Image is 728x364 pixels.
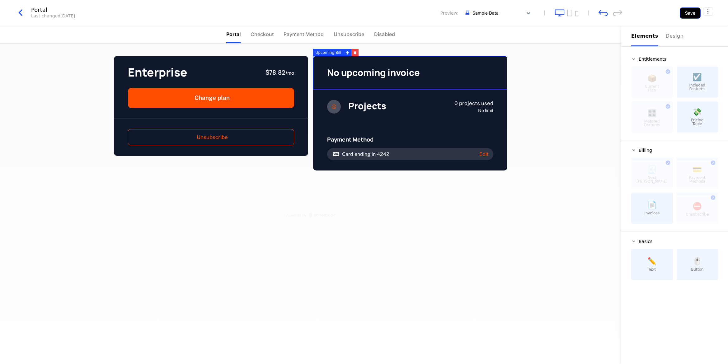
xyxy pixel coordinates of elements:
[639,239,652,244] span: Basics
[226,30,241,38] span: Portal
[313,49,344,56] div: Upcoming Bill
[440,10,458,16] span: Preview:
[555,9,565,16] button: desktop
[327,66,420,79] span: No upcoming invoice
[31,7,75,13] div: Portal
[691,118,703,126] span: Pricing Table
[327,136,373,143] span: Payment Method
[647,201,657,209] span: 📄
[31,13,75,19] div: Last changed [DATE]
[377,151,389,157] span: 4242
[342,151,376,157] span: Card ending in
[478,108,493,113] span: No limit
[666,32,686,40] div: Design
[332,150,340,158] i: visa
[374,30,395,38] span: Disabled
[285,70,294,76] sub: / mo
[327,100,341,114] i: plus-rounded-outline
[631,32,658,40] div: Elements
[693,258,702,265] span: 🖱️
[689,83,705,91] span: Included Features
[348,100,386,112] span: Projects
[599,10,608,16] div: undo
[647,258,657,265] span: ✏️
[691,268,703,271] span: Button
[639,148,652,152] span: Billing
[639,57,666,61] span: Entitlements
[284,30,324,38] span: Payment Method
[286,213,306,218] span: Powered by
[128,88,294,108] button: Change plan
[454,100,493,106] span: 0 projects used
[479,152,488,156] span: Edit
[567,9,572,16] button: tablet
[631,26,718,46] div: Choose Sub Page
[111,213,510,218] a: Powered by
[334,30,364,38] span: Unsubscribe
[128,67,187,78] span: Enterprise
[680,7,701,19] button: Save
[128,129,294,145] button: Unsubscribe
[693,73,702,81] span: ☑️
[644,211,660,215] span: Invoices
[703,7,713,16] button: Select action
[613,10,622,16] div: redo
[648,268,656,271] span: Text
[693,108,702,116] span: 💸
[251,30,274,38] span: Checkout
[265,68,285,77] span: $78.82
[575,11,578,16] button: mobile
